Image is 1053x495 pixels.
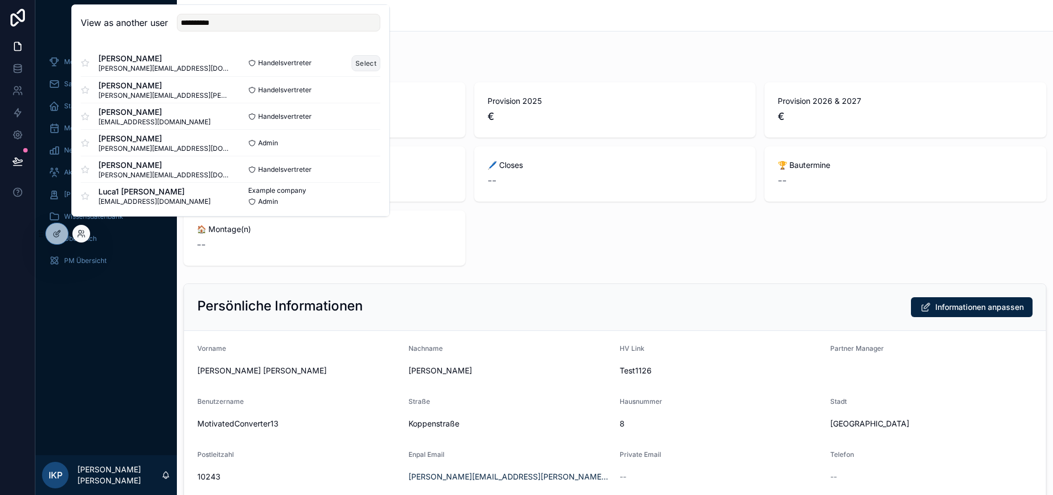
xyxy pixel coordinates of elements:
[197,224,452,235] span: 🏠 Montage(n)
[778,160,1033,171] span: 🏆 Bautermine
[197,297,363,315] h2: Persönliche Informationen
[488,96,743,107] span: Provision 2025
[620,365,822,376] span: Test1126
[42,118,170,138] a: Mein Kalender
[64,190,118,199] span: [PERSON_NAME]
[49,468,62,482] span: IKP
[98,186,211,197] span: Luca1 [PERSON_NAME]
[98,144,230,153] span: [PERSON_NAME][EMAIL_ADDRESS][DOMAIN_NAME]
[911,297,1033,317] button: Informationen anpassen
[35,44,177,285] div: scrollable content
[408,365,611,376] span: [PERSON_NAME]
[620,471,626,482] span: --
[830,344,884,352] span: Partner Manager
[197,237,206,252] span: --
[408,344,443,352] span: Nachname
[42,74,170,94] a: SalesOps - Tickets
[935,302,1024,313] span: Informationen anpassen
[64,146,106,155] span: Neue Kunden
[830,450,854,459] span: Telefon
[42,162,170,182] a: Aktive Kunden
[620,418,822,429] span: 8
[98,171,230,180] span: [PERSON_NAME][EMAIL_ADDRESS][DOMAIN_NAME]
[64,212,123,221] span: Wissensdatenbank
[98,197,211,206] span: [EMAIL_ADDRESS][DOMAIN_NAME]
[64,168,109,177] span: Aktive Kunden
[42,96,170,116] a: Startseite
[64,80,123,88] span: SalesOps - Tickets
[98,53,230,64] span: [PERSON_NAME]
[42,52,170,72] a: Monatliche Performance
[408,397,430,406] span: Straße
[258,197,278,206] span: Admin
[778,96,1033,107] span: Provision 2026 & 2027
[42,207,170,227] a: Wissensdatenbank
[98,118,211,127] span: [EMAIL_ADDRESS][DOMAIN_NAME]
[778,109,1033,124] span: €
[778,173,787,188] span: --
[98,80,230,91] span: [PERSON_NAME]
[488,160,743,171] span: 🖊️ Closes
[830,418,1033,429] span: [GEOGRAPHIC_DATA]
[42,229,170,249] a: Über mich
[64,57,142,66] span: Monatliche Performance
[64,124,109,133] span: Mein Kalender
[98,107,211,118] span: [PERSON_NAME]
[258,112,312,121] span: Handelsvertreter
[197,471,400,482] span: 10243
[258,139,278,148] span: Admin
[98,64,230,73] span: [PERSON_NAME][EMAIL_ADDRESS][DOMAIN_NAME]
[248,186,306,195] span: Example company
[197,365,400,376] span: [PERSON_NAME] [PERSON_NAME]
[620,397,662,406] span: Hausnummer
[488,173,496,188] span: --
[488,109,743,124] span: €
[42,251,170,271] a: PM Übersicht
[197,344,226,352] span: Vorname
[98,133,230,144] span: [PERSON_NAME]
[197,450,234,459] span: Postleitzahl
[830,397,847,406] span: Stadt
[352,55,380,71] button: Select
[197,397,244,406] span: Benutzername
[258,86,312,94] span: Handelsvertreter
[98,160,230,171] span: [PERSON_NAME]
[408,471,611,482] a: [PERSON_NAME][EMAIL_ADDRESS][PERSON_NAME][DOMAIN_NAME]
[620,344,645,352] span: HV Link
[64,102,95,110] span: Startseite
[408,418,611,429] span: Koppenstraße
[42,185,170,204] a: [PERSON_NAME]
[98,91,230,100] span: [PERSON_NAME][EMAIL_ADDRESS][PERSON_NAME][DOMAIN_NAME]
[64,256,107,265] span: PM Übersicht
[620,450,661,459] span: Private Email
[830,471,837,482] span: --
[258,165,312,174] span: Handelsvertreter
[408,450,444,459] span: Enpal Email
[42,140,170,160] a: Neue Kunden
[81,16,168,29] h2: View as another user
[258,59,312,67] span: Handelsvertreter
[197,418,400,429] span: MotivatedConverter13
[77,464,161,486] p: [PERSON_NAME] [PERSON_NAME]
